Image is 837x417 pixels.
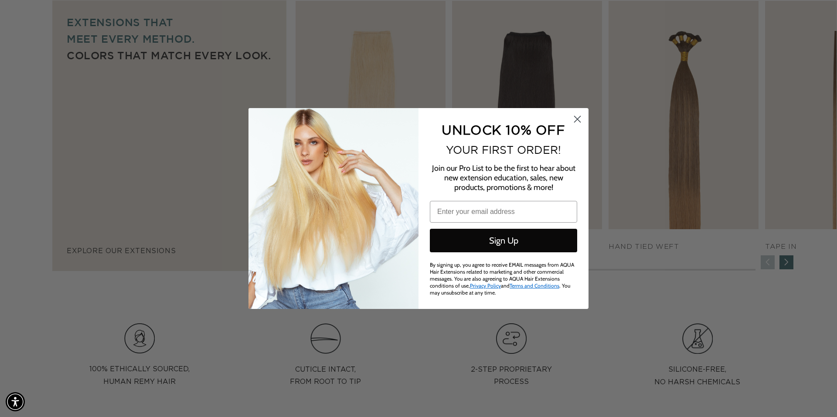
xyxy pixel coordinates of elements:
[446,144,561,156] span: YOUR FIRST ORDER!
[442,122,565,137] span: UNLOCK 10% OFF
[793,375,837,417] iframe: Chat Widget
[6,392,25,411] div: Accessibility Menu
[248,108,418,309] img: daab8b0d-f573-4e8c-a4d0-05ad8d765127.png
[510,282,559,289] a: Terms and Conditions
[430,261,574,296] span: By signing up, you agree to receive EMAIL messages from AQUA Hair Extensions related to marketing...
[430,201,577,223] input: Enter your email address
[570,112,585,127] button: Close dialog
[470,282,501,289] a: Privacy Policy
[430,229,577,252] button: Sign Up
[432,163,575,192] span: Join our Pro List to be the first to hear about new extension education, sales, new products, pro...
